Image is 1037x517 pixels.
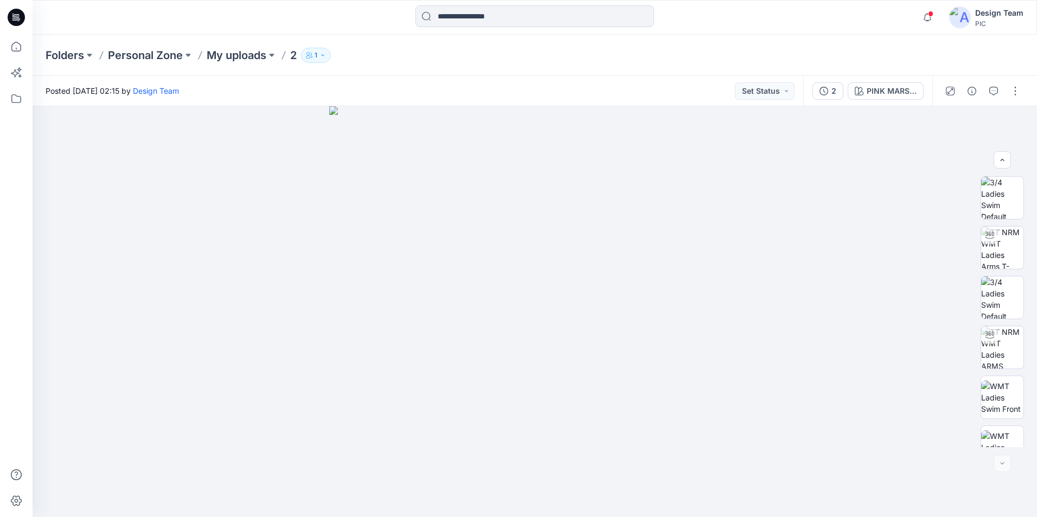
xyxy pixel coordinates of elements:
p: 1 [315,49,317,61]
button: Details [963,82,981,100]
img: TT NRM WMT Ladies Arms T-POSE [981,227,1023,269]
button: PINK MARSHMALLOW [848,82,924,100]
div: 2 [831,85,836,97]
a: Design Team [133,86,179,95]
img: WMT Ladies Swim Back [981,430,1023,464]
img: eyJhbGciOiJIUzI1NiIsImtpZCI6IjAiLCJzbHQiOiJzZXMiLCJ0eXAiOiJKV1QifQ.eyJkYXRhIjp7InR5cGUiOiJzdG9yYW... [329,106,740,517]
img: avatar [949,7,971,28]
a: Personal Zone [108,48,183,63]
div: Design Team [975,7,1023,20]
img: WMT Ladies Swim Front [981,380,1023,415]
span: Posted [DATE] 02:15 by [46,85,179,96]
img: TT NRM WMT Ladies ARMS DOWN [981,326,1023,369]
div: PINK MARSHMALLOW [867,85,917,97]
p: 2 [290,48,297,63]
a: Folders [46,48,84,63]
button: 2 [812,82,843,100]
div: PIC [975,20,1023,28]
img: 3/4 Ladies Swim Default [981,276,1023,319]
img: 3/4 Ladies Swim Default [981,177,1023,219]
a: My uploads [207,48,266,63]
button: 1 [301,48,331,63]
